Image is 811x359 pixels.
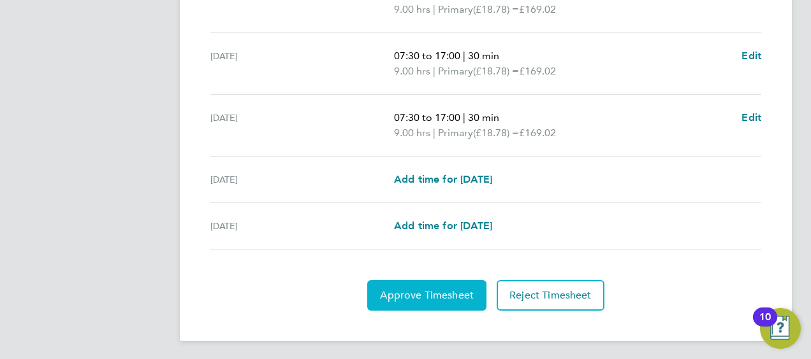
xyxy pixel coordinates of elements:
[497,280,604,311] button: Reject Timesheet
[394,218,492,234] a: Add time for [DATE]
[742,110,761,125] a: Edit
[394,50,460,62] span: 07:30 to 17:00
[367,280,486,311] button: Approve Timesheet
[742,50,761,62] span: Edit
[519,3,556,15] span: £169.02
[468,50,499,62] span: 30 min
[394,65,430,77] span: 9.00 hrs
[759,317,771,334] div: 10
[463,50,465,62] span: |
[210,218,394,234] div: [DATE]
[394,111,460,123] span: 07:30 to 17:00
[394,127,430,139] span: 9.00 hrs
[380,289,474,302] span: Approve Timesheet
[742,111,761,123] span: Edit
[463,111,465,123] span: |
[438,64,473,79] span: Primary
[394,3,430,15] span: 9.00 hrs
[210,172,394,187] div: [DATE]
[438,125,473,141] span: Primary
[210,110,394,141] div: [DATE]
[742,48,761,64] a: Edit
[473,3,519,15] span: (£18.78) =
[433,127,435,139] span: |
[473,127,519,139] span: (£18.78) =
[519,65,556,77] span: £169.02
[210,48,394,79] div: [DATE]
[509,289,592,302] span: Reject Timesheet
[760,308,801,349] button: Open Resource Center, 10 new notifications
[473,65,519,77] span: (£18.78) =
[433,3,435,15] span: |
[394,172,492,187] a: Add time for [DATE]
[468,111,499,123] span: 30 min
[433,65,435,77] span: |
[394,220,492,232] span: Add time for [DATE]
[519,127,556,139] span: £169.02
[394,173,492,185] span: Add time for [DATE]
[438,2,473,17] span: Primary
